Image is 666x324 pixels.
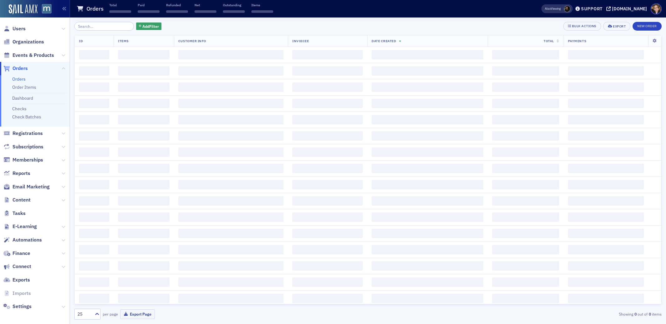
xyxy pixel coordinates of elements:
[581,6,603,12] div: Support
[178,66,284,76] span: ‌
[545,7,551,11] div: Also
[372,261,483,271] span: ‌
[568,39,586,43] span: Payments
[572,24,596,28] div: Bulk Actions
[633,23,662,28] a: New Order
[118,115,170,124] span: ‌
[613,25,626,28] div: Export
[79,39,83,43] span: ID
[492,180,559,189] span: ‌
[3,277,30,283] a: Exports
[3,197,31,203] a: Content
[195,10,216,13] span: ‌
[79,131,109,141] span: ‌
[568,164,644,173] span: ‌
[178,39,206,43] span: Customer Info
[3,52,54,59] a: Events & Products
[568,131,644,141] span: ‌
[136,22,162,30] button: AddFilter
[492,147,559,157] span: ‌
[292,147,363,157] span: ‌
[12,290,31,297] span: Imports
[77,311,91,317] div: 25
[470,311,662,317] div: Showing out of items
[12,183,50,190] span: Email Marketing
[12,263,31,270] span: Connect
[372,164,483,173] span: ‌
[118,229,170,238] span: ‌
[292,82,363,92] span: ‌
[79,212,109,222] span: ‌
[79,82,109,92] span: ‌
[118,294,170,303] span: ‌
[633,22,662,31] button: New Order
[564,6,570,12] span: Lauren McDonough
[292,180,363,189] span: ‌
[292,261,363,271] span: ‌
[79,294,109,303] span: ‌
[12,130,43,137] span: Registrations
[372,66,483,76] span: ‌
[568,115,644,124] span: ‌
[568,50,644,59] span: ‌
[544,39,554,43] span: Total
[568,229,644,238] span: ‌
[12,197,31,203] span: Content
[138,3,160,7] p: Paid
[545,7,561,11] span: Viewing
[372,245,483,254] span: ‌
[12,170,30,177] span: Reports
[12,38,44,45] span: Organizations
[372,99,483,108] span: ‌
[120,309,155,319] button: Export Page
[251,10,273,13] span: ‌
[372,294,483,303] span: ‌
[3,303,32,310] a: Settings
[12,95,33,101] a: Dashboard
[86,5,104,12] h1: Orders
[3,65,28,72] a: Orders
[372,39,396,43] span: Date Created
[492,261,559,271] span: ‌
[568,147,644,157] span: ‌
[178,82,284,92] span: ‌
[166,10,188,13] span: ‌
[12,237,42,243] span: Automations
[79,229,109,238] span: ‌
[292,277,363,287] span: ‌
[612,6,647,12] div: [DOMAIN_NAME]
[3,130,43,137] a: Registrations
[372,131,483,141] span: ‌
[292,245,363,254] span: ‌
[223,10,245,13] span: ‌
[568,277,644,287] span: ‌
[292,196,363,206] span: ‌
[492,196,559,206] span: ‌
[292,39,309,43] span: Invoicee
[492,66,559,76] span: ‌
[12,106,27,112] a: Checks
[178,99,284,108] span: ‌
[178,180,284,189] span: ‌
[12,84,36,90] a: Order Items
[178,115,284,124] span: ‌
[292,212,363,222] span: ‌
[633,311,638,317] strong: 0
[12,25,26,32] span: Users
[568,180,644,189] span: ‌
[568,212,644,222] span: ‌
[9,4,37,14] img: SailAMX
[12,250,30,257] span: Finance
[372,82,483,92] span: ‌
[118,99,170,108] span: ‌
[142,23,159,29] span: Add Filter
[118,39,129,43] span: Items
[3,263,31,270] a: Connect
[118,277,170,287] span: ‌
[178,261,284,271] span: ‌
[118,212,170,222] span: ‌
[178,164,284,173] span: ‌
[12,223,37,230] span: E-Learning
[118,164,170,173] span: ‌
[292,131,363,141] span: ‌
